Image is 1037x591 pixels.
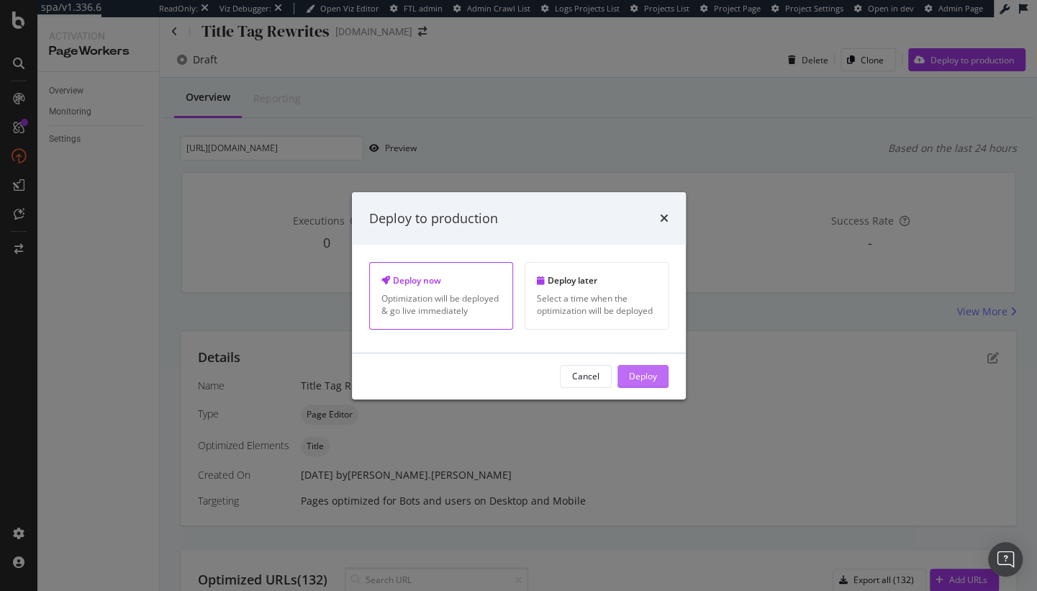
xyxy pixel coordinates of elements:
div: Cancel [572,370,599,382]
div: Deploy now [381,274,501,287]
div: Open Intercom Messenger [988,542,1023,577]
div: Select a time when the optimization will be deployed [537,292,656,317]
div: times [660,209,669,227]
div: Deploy [629,370,657,382]
button: Deploy [617,365,669,388]
div: modal [352,191,686,399]
button: Cancel [560,365,612,388]
div: Deploy later [537,274,656,287]
div: Optimization will be deployed & go live immediately [381,292,501,317]
div: Deploy to production [369,209,498,227]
